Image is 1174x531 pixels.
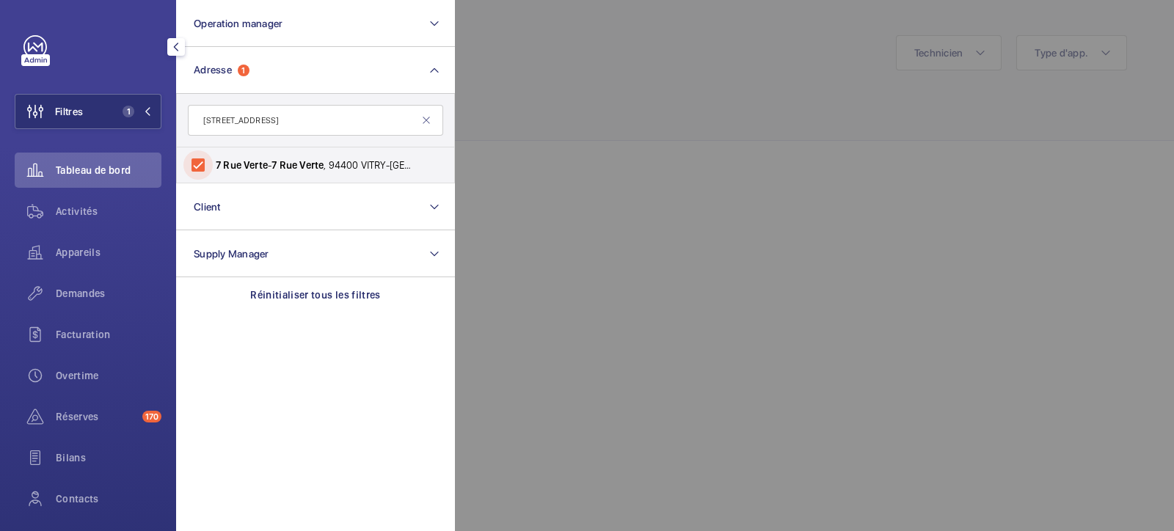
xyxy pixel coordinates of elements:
span: Activités [56,204,161,219]
span: Contacts [56,491,161,506]
span: 1 [123,106,134,117]
span: Overtime [56,368,161,383]
span: Filtres [55,104,83,119]
button: Filtres1 [15,94,161,129]
span: Demandes [56,286,161,301]
span: Tableau de bord [56,163,161,177]
span: Facturation [56,327,161,342]
span: 170 [142,411,161,422]
span: Appareils [56,245,161,260]
span: Réserves [56,409,136,424]
span: Bilans [56,450,161,465]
